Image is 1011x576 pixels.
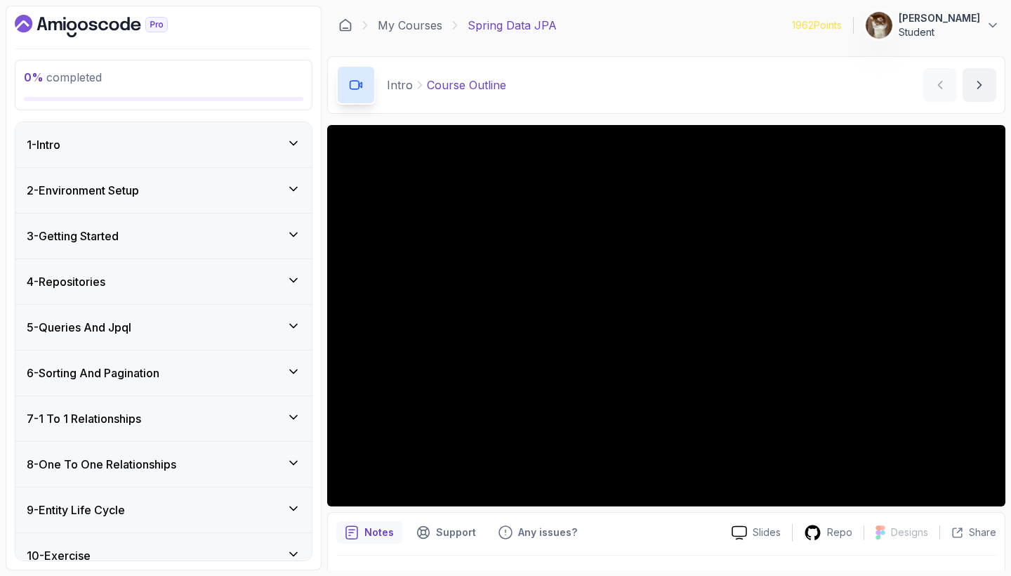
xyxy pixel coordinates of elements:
[866,12,892,39] img: user profile image
[427,77,506,93] p: Course Outline
[387,77,413,93] p: Intro
[27,456,176,473] h3: 8 - One To One Relationships
[865,11,1000,39] button: user profile image[PERSON_NAME]Student
[336,521,402,544] button: notes button
[792,18,842,32] p: 1962 Points
[720,525,792,540] a: Slides
[15,305,312,350] button: 5-Queries And Jpql
[27,319,131,336] h3: 5 - Queries And Jpql
[24,70,102,84] span: completed
[15,259,312,304] button: 4-Repositories
[753,525,781,539] p: Slides
[27,410,141,427] h3: 7 - 1 To 1 Relationships
[27,228,119,244] h3: 3 - Getting Started
[27,502,125,518] h3: 9 - Entity Life Cycle
[27,182,139,199] h3: 2 - Environment Setup
[15,168,312,213] button: 2-Environment Setup
[15,396,312,441] button: 7-1 To 1 Relationships
[15,15,200,37] a: Dashboard
[891,525,928,539] p: Designs
[24,70,44,84] span: 0 %
[490,521,586,544] button: Feedback button
[15,214,312,258] button: 3-Getting Started
[436,525,476,539] p: Support
[364,525,394,539] p: Notes
[924,488,1011,555] iframe: chat widget
[27,136,60,153] h3: 1 - Intro
[899,11,980,25] p: [PERSON_NAME]
[899,25,980,39] p: Student
[338,18,352,32] a: Dashboard
[27,273,105,290] h3: 4 - Repositories
[27,547,91,564] h3: 10 - Exercise
[408,521,484,544] button: Support button
[518,525,577,539] p: Any issues?
[15,487,312,532] button: 9-Entity Life Cycle
[827,525,852,539] p: Repo
[15,351,312,395] button: 6-Sorting And Pagination
[27,365,159,381] h3: 6 - Sorting And Pagination
[15,122,312,167] button: 1-Intro
[15,442,312,487] button: 8-One To One Relationships
[923,68,957,102] button: previous content
[327,125,1005,506] iframe: 1 - Course Outline
[963,68,996,102] button: next content
[378,17,442,34] a: My Courses
[468,17,557,34] p: Spring Data JPA
[793,524,864,542] a: Repo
